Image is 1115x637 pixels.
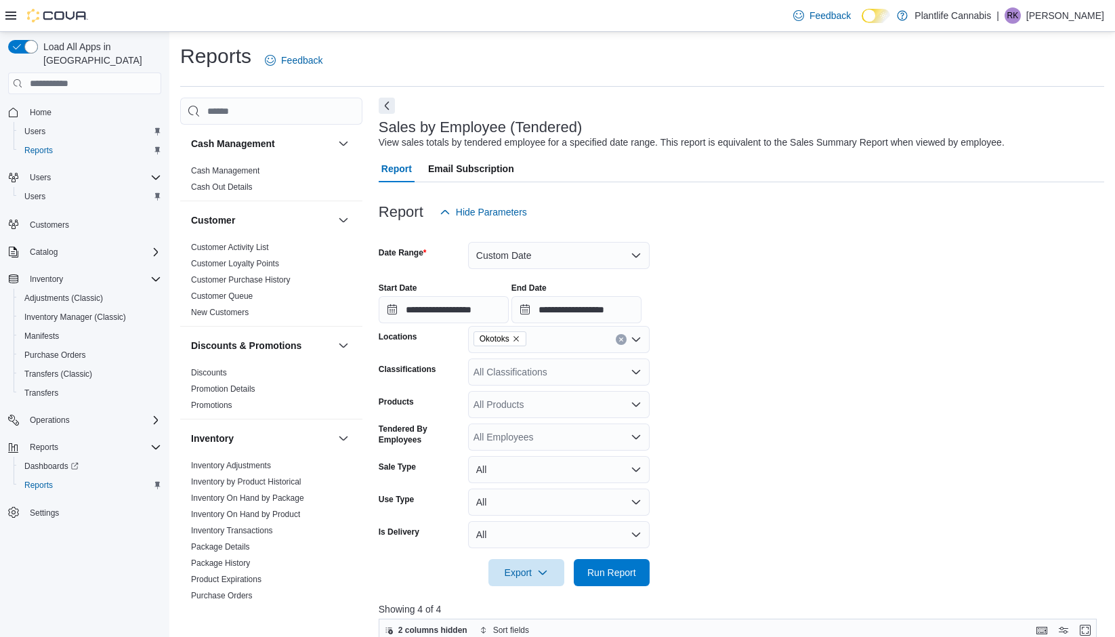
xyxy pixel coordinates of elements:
span: Transfers [24,388,58,398]
a: Product Expirations [191,575,261,584]
button: Reports [14,141,167,160]
span: Transfers (Classic) [24,369,92,379]
span: Dashboards [24,461,79,472]
span: Reports [30,442,58,453]
label: Date Range [379,247,427,258]
a: Users [19,188,51,205]
button: Users [14,122,167,141]
button: Adjustments (Classic) [14,289,167,308]
a: Dashboards [19,458,84,474]
span: Users [30,172,51,183]
h3: Cash Management [191,137,275,150]
div: Discounts & Promotions [180,365,362,419]
h3: Discounts & Promotions [191,339,301,352]
span: Home [30,107,51,118]
span: Users [24,169,161,186]
label: Products [379,396,414,407]
button: Next [379,98,395,114]
span: Okotoks [474,331,526,346]
span: 2 columns hidden [398,625,467,636]
p: Plantlife Cannabis [914,7,991,24]
button: Customer [335,212,352,228]
span: Transfers [19,385,161,401]
span: Users [24,126,45,137]
a: Adjustments (Classic) [19,290,108,306]
div: View sales totals by tendered employee for a specified date range. This report is equivalent to t... [379,136,1005,150]
span: Users [24,191,45,202]
button: Catalog [3,243,167,262]
span: Export [497,559,556,586]
a: Promotions [191,400,232,410]
h3: Customer [191,213,235,227]
button: Reports [14,476,167,495]
button: Inventory [3,270,167,289]
button: Remove Okotoks from selection in this group [512,335,520,343]
span: Inventory by Product Historical [191,476,301,487]
img: Cova [27,9,88,22]
span: Users [19,188,161,205]
div: Cash Management [180,163,362,201]
span: New Customers [191,307,249,318]
h3: Sales by Employee (Tendered) [379,119,583,136]
input: Press the down key to open a popover containing a calendar. [379,296,509,323]
p: [PERSON_NAME] [1026,7,1104,24]
button: Open list of options [631,334,641,345]
a: Customer Loyalty Points [191,259,279,268]
a: Inventory Adjustments [191,461,271,470]
span: Okotoks [480,332,509,346]
span: Purchase Orders [191,590,253,601]
label: Start Date [379,283,417,293]
nav: Complex example [8,97,161,558]
button: Transfers (Classic) [14,365,167,384]
span: Report [381,155,412,182]
a: Purchase Orders [19,347,91,363]
a: Cash Out Details [191,182,253,192]
span: Home [24,104,161,121]
a: Inventory by Product Historical [191,477,301,487]
button: Catalog [24,244,63,260]
a: Customers [24,217,75,233]
span: Email Subscription [428,155,514,182]
span: Customer Purchase History [191,274,291,285]
span: Reports [19,477,161,493]
span: Catalog [24,244,161,260]
button: Settings [3,503,167,522]
span: Customers [30,220,69,230]
button: Hide Parameters [434,199,532,226]
a: Settings [24,505,64,521]
button: Open list of options [631,399,641,410]
label: End Date [511,283,547,293]
button: Inventory Manager (Classic) [14,308,167,327]
span: Purchase Orders [24,350,86,361]
h1: Reports [180,43,251,70]
label: Tendered By Employees [379,424,463,445]
span: Manifests [19,328,161,344]
input: Press the down key to open a popover containing a calendar. [511,296,641,323]
input: Dark Mode [862,9,890,23]
a: Feedback [259,47,328,74]
button: All [468,456,650,483]
a: Promotion Details [191,384,255,394]
a: Feedback [788,2,856,29]
label: Use Type [379,494,414,505]
span: Dashboards [19,458,161,474]
label: Is Delivery [379,527,419,537]
span: Inventory Manager (Classic) [24,312,126,323]
button: Clear input [616,334,627,345]
a: Dashboards [14,457,167,476]
span: Manifests [24,331,59,342]
button: Reports [24,439,64,455]
button: Customer [191,213,333,227]
span: Promotion Details [191,384,255,394]
span: Adjustments (Classic) [24,293,103,304]
button: Open list of options [631,367,641,377]
span: Inventory [30,274,63,285]
span: Load All Apps in [GEOGRAPHIC_DATA] [38,40,161,67]
span: Package History [191,558,250,569]
a: Reports [19,142,58,159]
a: Users [19,123,51,140]
span: Dark Mode [862,23,862,24]
button: Discounts & Promotions [335,337,352,354]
